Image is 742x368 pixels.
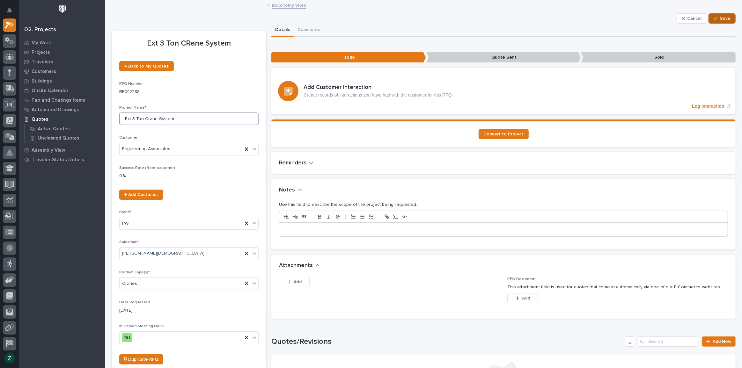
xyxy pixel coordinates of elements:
span: Add [294,279,302,285]
button: Comments [294,24,324,37]
span: + Add Customer [124,192,158,197]
span: Salesman [119,240,139,244]
a: Quotes [19,114,105,124]
p: Buildings [32,78,52,84]
a: Log Interaction [271,68,736,114]
h2: Attachments [279,262,313,269]
h1: Quotes/Revisions [271,337,622,346]
p: Quote Sent [426,52,581,63]
p: Projects [32,50,50,55]
span: PWI [122,220,129,227]
button: Add [279,277,310,287]
span: [PERSON_NAME][DEMOGRAPHIC_DATA] [122,250,204,257]
button: Notifications [3,4,16,17]
button: Reminders [279,160,313,167]
p: My Work [32,40,51,46]
a: Unclaimed Quotes [25,133,105,142]
p: Onsite Calendar [32,88,69,94]
span: In-Person Meeting Held? [119,324,165,328]
span: Date Requested [119,300,150,304]
p: Unclaimed Quotes [38,135,79,141]
span: RFQ Document [507,277,536,281]
a: Projects [19,47,105,57]
p: Automated Drawings [32,107,79,113]
h2: Reminders [279,160,306,167]
span: Engineering Associates [122,146,170,152]
button: Add [507,293,538,303]
img: Workspace Logo [56,3,68,15]
p: Ext 3 Ton CRane System [119,39,259,48]
p: Traveler Status Details [32,157,84,163]
p: RFQ12288 [119,89,259,95]
button: users-avatar [3,351,16,365]
span: Success Rate (from customer) [119,166,175,170]
button: Save [709,13,736,24]
button: Cancel [677,13,707,24]
a: My Work [19,38,105,47]
span: Save [720,16,731,21]
button: Attachments [279,262,320,269]
p: Sold [581,52,736,63]
button: Details [271,24,294,37]
a: Buildings [19,76,105,86]
a: Automated Drawings [19,105,105,114]
span: Customer [119,136,137,140]
p: Assembly View [32,148,65,153]
span: ← Back to My Quotes [124,64,169,69]
p: This attachment field is used for quotes that come in automatically via one of our E-Commerce web... [507,284,728,291]
span: Product Type(s) [119,271,150,274]
p: Customers [32,69,56,75]
span: Brand [119,210,131,214]
p: 0 % [119,173,259,179]
a: Customers [19,67,105,76]
h2: Notes [279,187,295,194]
a: ← Back to My Quotes [119,61,174,71]
span: ⎘ Duplicate RFQ [124,357,158,362]
span: Cancel [687,16,702,21]
p: Travelers [32,59,53,65]
div: Notifications [8,8,16,18]
a: Onsite Calendar [19,86,105,95]
input: Search [638,336,698,347]
p: Create records of interactions you have had with the customer for this RFQ [304,92,452,98]
p: Use this field to describe the scope of the project being requested. [279,201,728,208]
div: Yes [122,333,132,342]
a: ⎘ Duplicate RFQ [119,354,163,364]
p: Fab and Coatings Items [32,97,85,103]
span: Project Name [119,106,146,110]
div: 02. Projects [24,26,56,33]
p: Quotes [32,117,48,122]
span: RFQ Number [119,82,143,86]
a: Add New [702,336,736,347]
p: Todo [271,52,426,63]
span: Add [522,295,530,301]
a: Back toMy Work [272,1,306,9]
button: Notes [279,187,302,194]
a: Travelers [19,57,105,67]
a: Convert to Project [479,129,529,139]
a: Fab and Coatings Items [19,95,105,105]
span: Cranes [122,280,137,287]
a: + Add Customer [119,190,163,200]
p: Log Interaction [692,104,724,109]
h3: Add Customer Interaction [304,84,452,91]
a: Traveler Status Details [19,155,105,164]
p: [DATE] [119,307,259,314]
span: Add New [713,339,731,344]
p: Active Quotes [38,126,70,132]
span: Convert to Project [484,132,524,136]
a: Assembly View [19,145,105,155]
a: Active Quotes [25,124,105,133]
